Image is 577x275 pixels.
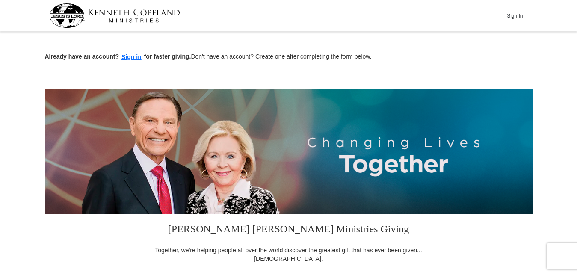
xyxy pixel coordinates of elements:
div: Together, we're helping people all over the world discover the greatest gift that has ever been g... [150,246,428,263]
h3: [PERSON_NAME] [PERSON_NAME] Ministries Giving [150,214,428,246]
button: Sign in [119,52,144,62]
p: Don't have an account? Create one after completing the form below. [45,52,533,62]
strong: Already have an account? for faster giving. [45,53,191,60]
img: kcm-header-logo.svg [49,3,180,28]
button: Sign In [502,9,528,22]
